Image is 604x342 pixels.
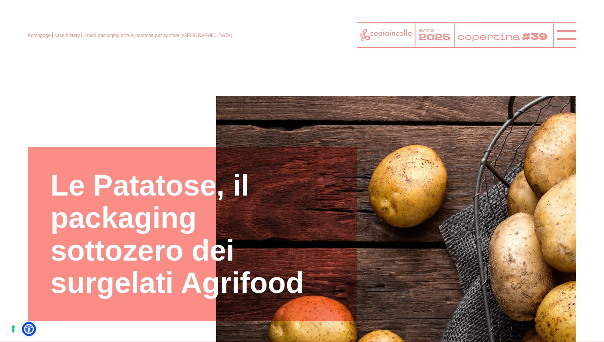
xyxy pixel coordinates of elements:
[419,27,435,34] tspan: anno
[54,33,80,38] a: case history
[83,33,232,38] span: il food packaging b2b le patatose per agrifood [GEOGRAPHIC_DATA]
[523,30,549,44] tspan: #39
[28,33,51,38] a: homepage
[24,324,34,334] a: Open Accessibility Menu
[457,30,521,43] tspan: copertina
[419,32,450,43] tspan: 2025
[50,169,334,299] h1: Le Patatose, il packaging sottozero dei surgelati Agrifood
[6,322,20,336] button: Le tue preferenze relative al consenso per le tecnologie di tracciamento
